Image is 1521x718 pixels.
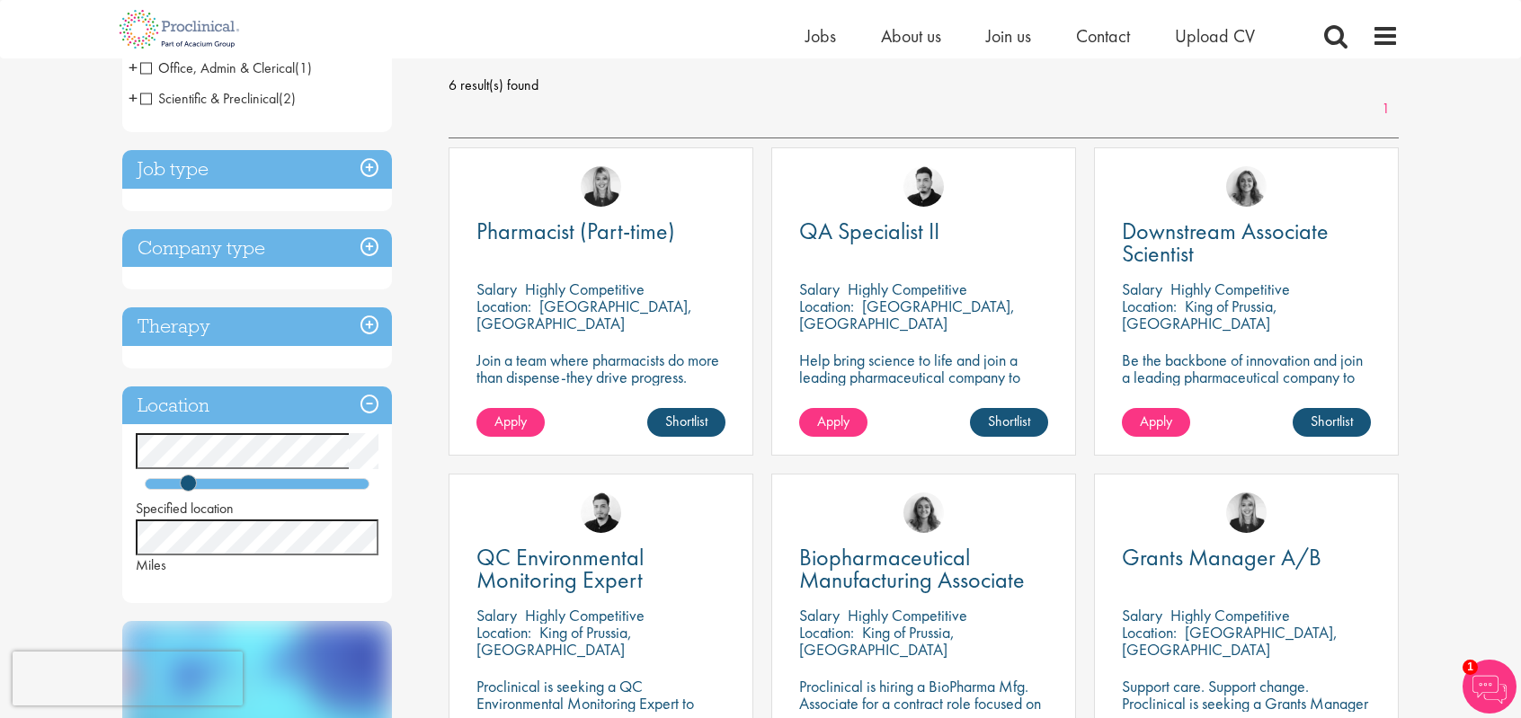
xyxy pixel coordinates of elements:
span: + [129,54,138,81]
span: Apply [1140,412,1172,430]
span: Downstream Associate Scientist [1122,216,1329,269]
p: Help bring science to life and join a leading pharmaceutical company to play a key role in delive... [799,351,1048,437]
a: 1 [1373,99,1399,120]
span: + [129,84,138,111]
p: Highly Competitive [848,605,967,625]
a: Shortlist [1293,408,1371,437]
span: Scientific & Preclinical [140,89,296,108]
img: Janelle Jones [581,166,621,207]
a: QA Specialist II [799,220,1048,243]
img: Jackie Cerchio [903,492,944,533]
span: Apply [817,412,849,430]
a: Contact [1076,24,1130,48]
span: Pharmacist (Part-time) [476,216,675,246]
a: About us [881,24,941,48]
img: Chatbot [1463,660,1517,714]
span: Scientific & Preclinical [140,89,279,108]
p: King of Prussia, [GEOGRAPHIC_DATA] [476,622,632,660]
a: Grants Manager A/B [1122,546,1371,569]
span: Location: [799,622,854,643]
h3: Job type [122,150,392,189]
a: Join us [986,24,1031,48]
a: QC Environmental Monitoring Expert [476,546,725,591]
a: Shortlist [970,408,1048,437]
span: QC Environmental Monitoring Expert [476,542,644,595]
span: Salary [476,279,517,299]
span: 1 [1463,660,1478,675]
a: Apply [1122,408,1190,437]
a: Pharmacist (Part-time) [476,220,725,243]
span: Office, Admin & Clerical [140,58,295,77]
span: Biopharmaceutical Manufacturing Associate [799,542,1025,595]
p: [GEOGRAPHIC_DATA], [GEOGRAPHIC_DATA] [1122,622,1338,660]
span: Grants Manager A/B [1122,542,1321,572]
span: QA Specialist II [799,216,939,246]
span: Location: [476,622,531,643]
a: Upload CV [1175,24,1255,48]
span: Location: [1122,296,1177,316]
span: 6 result(s) found [449,72,1400,99]
span: Specified location [136,499,234,518]
p: Highly Competitive [1170,605,1290,625]
span: Apply [494,412,527,430]
h3: Location [122,386,392,425]
img: Jackie Cerchio [1226,166,1267,207]
span: Location: [1122,622,1177,643]
p: Highly Competitive [848,279,967,299]
span: Salary [799,279,840,299]
img: Anderson Maldonado [581,492,621,533]
span: Salary [799,605,840,625]
a: Apply [799,408,867,437]
span: Location: [476,296,531,316]
a: Jobs [805,24,836,48]
p: Highly Competitive [1170,279,1290,299]
a: Apply [476,408,545,437]
img: Anderson Maldonado [903,166,944,207]
span: Salary [1122,279,1162,299]
span: Office, Admin & Clerical [140,58,312,77]
p: [GEOGRAPHIC_DATA], [GEOGRAPHIC_DATA] [476,296,692,333]
span: Salary [1122,605,1162,625]
span: Salary [476,605,517,625]
iframe: reCAPTCHA [13,652,243,705]
p: [GEOGRAPHIC_DATA], [GEOGRAPHIC_DATA] [799,296,1015,333]
p: Join a team where pharmacists do more than dispense-they drive progress. [476,351,725,386]
h3: Company type [122,229,392,268]
span: Location: [799,296,854,316]
p: King of Prussia, [GEOGRAPHIC_DATA] [799,622,955,660]
p: Highly Competitive [525,605,645,625]
a: Shortlist [647,408,725,437]
p: King of Prussia, [GEOGRAPHIC_DATA] [1122,296,1277,333]
span: (2) [279,89,296,108]
p: Be the backbone of innovation and join a leading pharmaceutical company to help keep life-changin... [1122,351,1371,420]
a: Biopharmaceutical Manufacturing Associate [799,546,1048,591]
a: Downstream Associate Scientist [1122,220,1371,265]
h3: Therapy [122,307,392,346]
span: Miles [136,555,166,574]
p: Highly Competitive [525,279,645,299]
span: (1) [295,58,312,77]
img: Janelle Jones [1226,492,1267,533]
